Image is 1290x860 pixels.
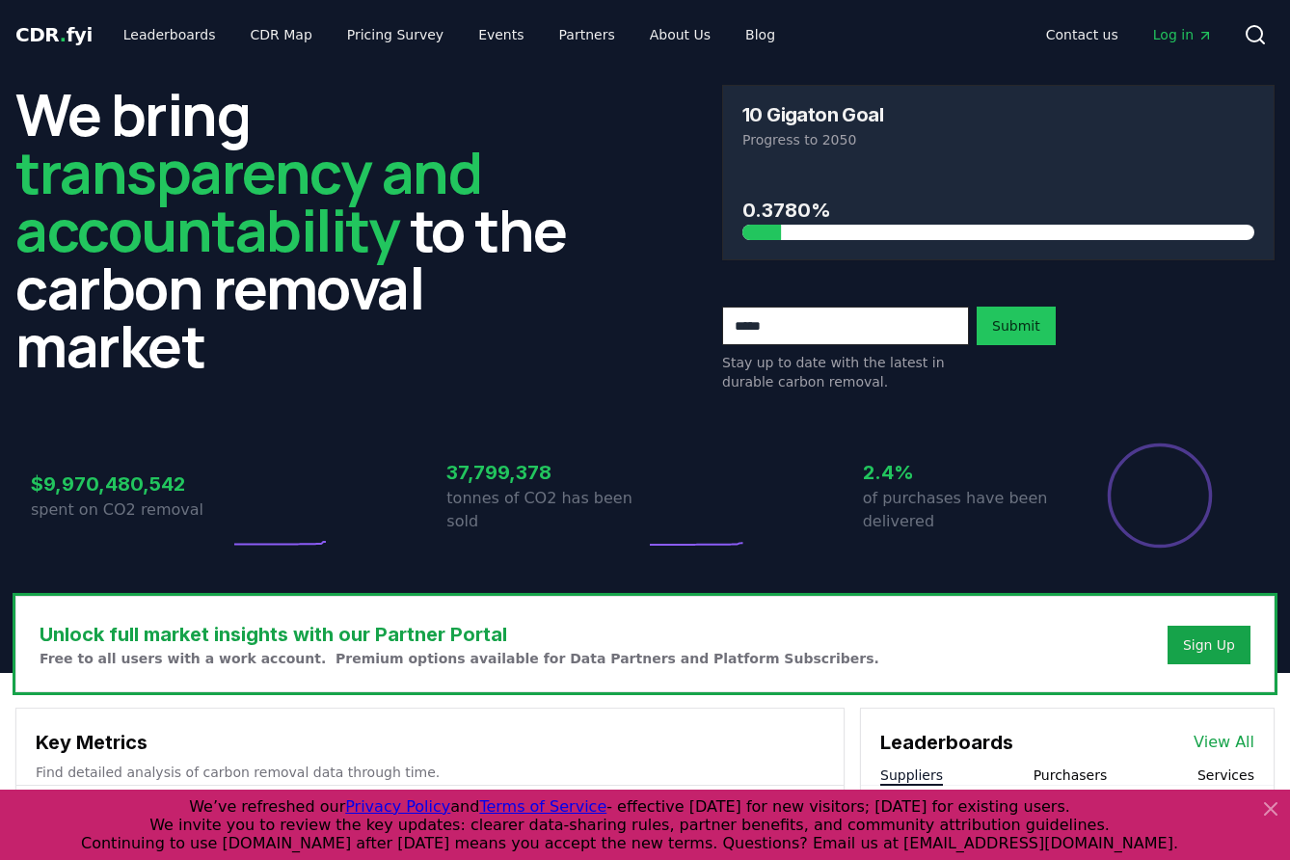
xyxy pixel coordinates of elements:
h3: 2.4% [863,458,1062,487]
button: Submit [977,307,1056,345]
a: CDR.fyi [15,21,93,48]
p: Find detailed analysis of carbon removal data through time. [36,763,824,782]
a: About Us [634,17,726,52]
a: CDR Map [235,17,328,52]
p: of purchases have been delivered [863,487,1062,533]
a: Pricing Survey [332,17,459,52]
p: Stay up to date with the latest in durable carbon removal. [722,353,969,391]
h3: $9,970,480,542 [31,470,229,498]
p: spent on CO2 removal [31,498,229,522]
h2: We bring to the carbon removal market [15,85,568,374]
a: Blog [730,17,791,52]
button: Services [1197,766,1254,785]
h3: 0.3780% [742,196,1254,225]
p: tonnes of CO2 has been sold [446,487,645,533]
p: Free to all users with a work account. Premium options available for Data Partners and Platform S... [40,649,879,668]
span: Log in [1153,25,1213,44]
nav: Main [108,17,791,52]
a: View All [1194,731,1254,754]
a: Log in [1138,17,1228,52]
h3: Unlock full market insights with our Partner Portal [40,620,879,649]
a: Leaderboards [108,17,231,52]
span: . [60,23,67,46]
div: Percentage of sales delivered [1106,442,1214,550]
p: Progress to 2050 [742,130,1254,149]
span: CDR fyi [15,23,93,46]
a: Events [463,17,539,52]
h3: 37,799,378 [446,458,645,487]
a: Contact us [1031,17,1134,52]
button: Suppliers [880,766,943,785]
a: Partners [544,17,631,52]
a: Sign Up [1183,635,1235,655]
button: Purchasers [1034,766,1108,785]
h3: Leaderboards [880,728,1013,757]
h3: Key Metrics [36,728,824,757]
nav: Main [1031,17,1228,52]
h3: 10 Gigaton Goal [742,105,883,124]
button: Sign Up [1168,626,1250,664]
span: transparency and accountability [15,132,481,269]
